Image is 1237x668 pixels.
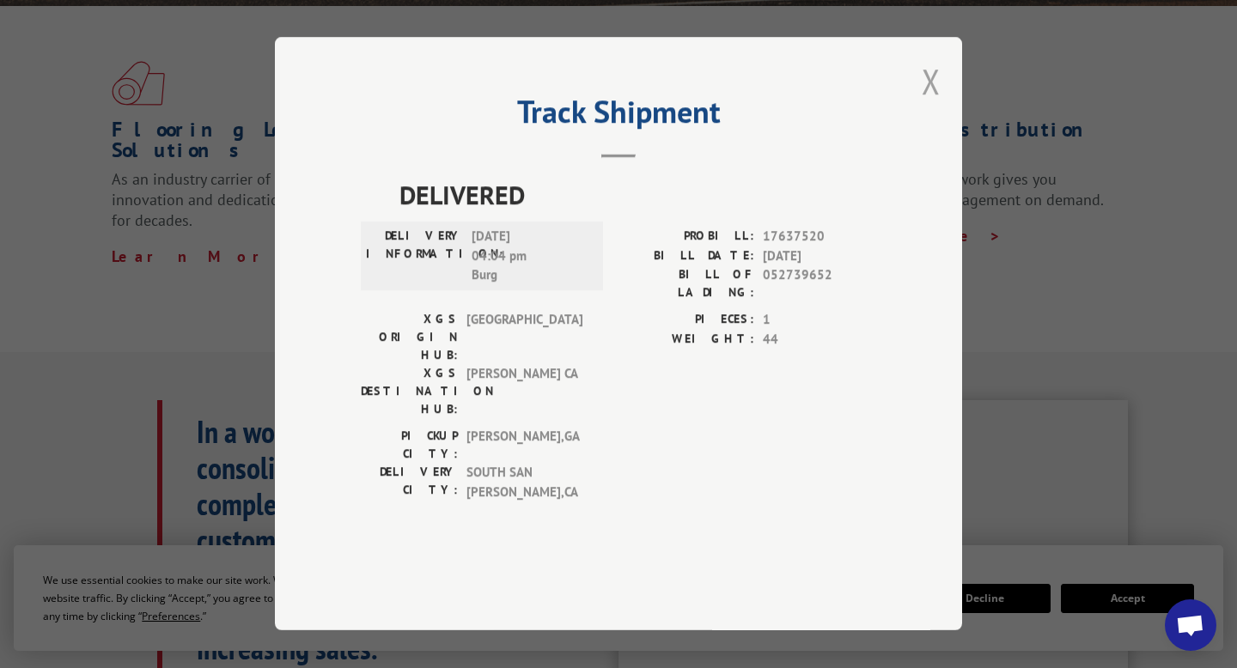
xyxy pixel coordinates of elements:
[466,311,582,365] span: [GEOGRAPHIC_DATA]
[1165,599,1216,651] div: Open chat
[466,428,582,464] span: [PERSON_NAME] , GA
[763,330,876,349] span: 44
[763,228,876,247] span: 17637520
[361,464,458,502] label: DELIVERY CITY:
[922,58,941,104] button: Close modal
[366,228,463,286] label: DELIVERY INFORMATION:
[361,428,458,464] label: PICKUP CITY:
[763,311,876,331] span: 1
[399,176,876,215] span: DELIVERED
[472,228,588,286] span: [DATE] 04:04 pm Burg
[763,266,876,302] span: 052739652
[361,100,876,132] h2: Track Shipment
[618,228,754,247] label: PROBILL:
[618,330,754,349] label: WEIGHT:
[763,246,876,266] span: [DATE]
[618,266,754,302] label: BILL OF LADING:
[361,365,458,419] label: XGS DESTINATION HUB:
[466,464,582,502] span: SOUTH SAN [PERSON_NAME] , CA
[466,365,582,419] span: [PERSON_NAME] CA
[361,311,458,365] label: XGS ORIGIN HUB:
[618,311,754,331] label: PIECES:
[618,246,754,266] label: BILL DATE:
